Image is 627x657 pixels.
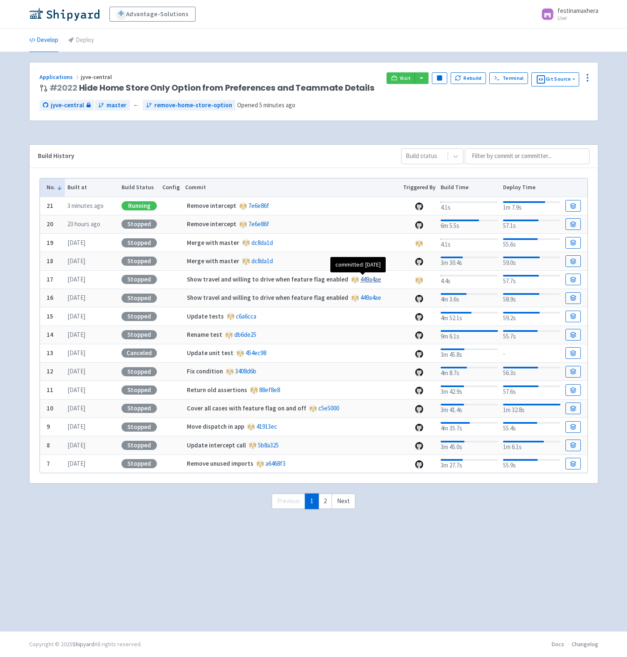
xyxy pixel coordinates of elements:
[67,404,85,412] time: [DATE]
[501,178,563,197] th: Deploy Time
[503,457,560,470] div: 55.9s
[503,348,560,359] div: -
[121,367,157,376] div: Stopped
[47,349,53,357] b: 13
[503,273,560,286] div: 57.7s
[187,367,223,375] strong: Fix condition
[558,15,598,21] small: User
[47,183,62,192] button: No.
[441,439,498,452] div: 3m 45.0s
[40,73,81,81] a: Applications
[160,178,183,197] th: Config
[565,292,580,304] a: Build Details
[251,257,273,265] a: dc8da1d
[121,422,157,432] div: Stopped
[565,347,580,359] a: Build Details
[503,291,560,304] div: 58.9s
[503,200,560,212] div: 1m 7.9s
[432,72,447,84] button: Pause
[503,218,560,231] div: 57.1s
[187,349,233,357] strong: Update unit test
[565,200,580,212] a: Build Details
[565,237,580,249] a: Build Details
[237,101,295,109] span: Opened
[121,275,157,284] div: Stopped
[503,365,560,378] div: 56.3s
[256,422,277,430] a: 41913ec
[503,420,560,433] div: 55.4s
[47,386,53,394] b: 11
[438,178,501,197] th: Build Time
[441,255,498,268] div: 3m 30.4s
[187,257,239,265] strong: Merge with master
[67,331,85,338] time: [DATE]
[441,384,498,397] div: 3m 42.9s
[121,348,157,358] div: Canceled
[121,441,157,450] div: Stopped
[50,83,374,93] span: Hide Home Store Only Option from Preferences and Teammate Details
[119,178,160,197] th: Build Status
[47,275,53,283] b: 17
[65,178,119,197] th: Built at
[67,386,85,394] time: [DATE]
[67,257,85,265] time: [DATE]
[565,274,580,285] a: Build Details
[50,82,77,94] a: #2022
[121,385,157,395] div: Stopped
[441,218,498,231] div: 6m 5.5s
[387,72,415,84] a: Visit
[441,457,498,470] div: 3m 27.7s
[441,328,498,341] div: 9m 6.1s
[67,220,100,228] time: 23 hours ago
[441,365,498,378] div: 4m 8.7s
[67,459,85,467] time: [DATE]
[67,239,85,247] time: [DATE]
[121,220,157,229] div: Stopped
[67,422,85,430] time: [DATE]
[72,640,94,648] a: Shipyard
[465,148,590,164] input: Filter by commit or committer...
[503,384,560,397] div: 57.6s
[565,458,580,469] a: Build Details
[47,312,53,320] b: 15
[154,101,232,110] span: remove-home-store-option
[265,459,285,467] a: a6468f3
[67,441,85,449] time: [DATE]
[67,367,85,375] time: [DATE]
[67,275,85,283] time: [DATE]
[536,7,598,21] a: festinamaxhera User
[489,72,528,84] a: Terminal
[121,257,157,266] div: Stopped
[187,220,236,228] strong: Remove intercept
[187,422,244,430] strong: Move dispatch in app
[565,329,580,341] a: Build Details
[107,101,126,110] span: master
[259,101,295,109] time: 5 minutes ago
[441,237,498,249] div: 4.1s
[187,312,224,320] strong: Update tests
[187,441,246,449] strong: Update intercept call
[565,403,580,414] a: Build Details
[121,294,157,303] div: Stopped
[47,220,53,228] b: 20
[259,386,280,394] a: 88ef8e8
[565,421,580,433] a: Build Details
[572,640,598,648] a: Changelog
[47,367,53,375] b: 12
[441,420,498,433] div: 4m 35.7s
[400,178,438,197] th: Triggered By
[47,331,53,338] b: 14
[332,494,355,509] a: Next
[441,273,498,286] div: 4.4s
[187,275,348,283] strong: Show travel and willing to drive when feature flag enabled
[503,439,560,452] div: 1m 6.1s
[503,255,560,268] div: 59.0s
[121,238,157,247] div: Stopped
[40,100,94,111] a: jyve-central
[47,404,53,412] b: 10
[565,255,580,267] a: Build Details
[51,101,84,110] span: jyve-central
[565,218,580,230] a: Build Details
[47,257,53,265] b: 18
[29,7,99,21] img: Shipyard logo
